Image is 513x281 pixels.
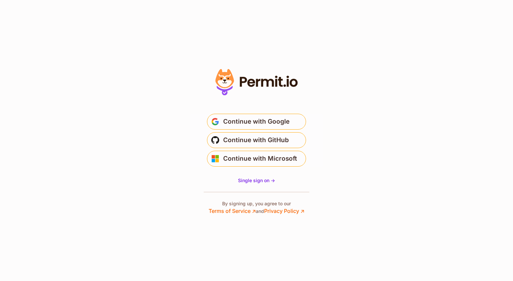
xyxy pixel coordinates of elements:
[207,114,306,130] button: Continue with Google
[209,200,304,215] p: By signing up, you agree to our and
[223,153,297,164] span: Continue with Microsoft
[209,208,256,214] a: Terms of Service ↗
[207,132,306,148] button: Continue with GitHub
[223,116,290,127] span: Continue with Google
[223,135,289,145] span: Continue with GitHub
[207,151,306,167] button: Continue with Microsoft
[238,178,275,183] span: Single sign on ->
[238,177,275,184] a: Single sign on ->
[264,208,304,214] a: Privacy Policy ↗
